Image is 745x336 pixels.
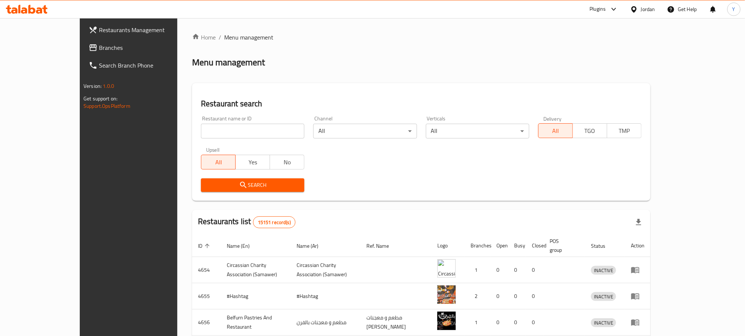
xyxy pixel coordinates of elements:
input: Search for restaurant name or ID.. [201,124,304,138]
a: Branches [83,39,204,56]
span: All [204,157,233,168]
div: All [313,124,417,138]
span: No [273,157,301,168]
button: No [270,155,304,169]
td: 0 [508,309,526,336]
h2: Restaurant search [201,98,642,109]
span: Version: [83,81,102,91]
span: Menu management [224,33,273,42]
img: Belfurn Pastries And Restaurant [437,312,456,330]
td: 0 [526,257,544,283]
div: Plugins [589,5,606,14]
td: 2 [465,283,491,309]
li: / [219,33,221,42]
span: INACTIVE [591,266,616,275]
h2: Restaurants list [198,216,295,228]
span: ID [198,241,212,250]
button: TGO [573,123,607,138]
td: 0 [508,257,526,283]
td: #Hashtag [291,283,360,309]
td: Belfurn Pastries And Restaurant [221,309,291,336]
td: 1 [465,257,491,283]
td: 1 [465,309,491,336]
td: 0 [491,309,508,336]
div: Menu [631,318,645,327]
td: ​Circassian ​Charity ​Association​ (Samawer) [291,257,360,283]
th: Busy [508,234,526,257]
div: Menu [631,265,645,274]
span: Y [732,5,735,13]
span: Name (En) [227,241,259,250]
label: Upsell [206,147,220,152]
th: Open [491,234,508,257]
a: Search Branch Phone [83,56,204,74]
div: Total records count [253,216,295,228]
span: Search [207,181,298,190]
button: Yes [235,155,270,169]
span: POS group [550,237,576,254]
td: 0 [526,309,544,336]
button: All [538,123,573,138]
td: 0 [508,283,526,309]
span: 1.0.0 [103,81,114,91]
th: Closed [526,234,544,257]
nav: breadcrumb [192,33,650,42]
span: All [541,126,570,136]
span: Branches [99,43,198,52]
h2: Menu management [192,56,265,68]
div: Menu [631,292,645,301]
div: Jordan [641,5,655,13]
span: Restaurants Management [99,25,198,34]
td: 4656 [192,309,221,336]
th: Branches [465,234,491,257]
td: ​Circassian ​Charity ​Association​ (Samawer) [221,257,291,283]
span: Yes [239,157,267,168]
td: مطعم و معجنات بالفرن [291,309,360,336]
th: Action [625,234,650,257]
td: 0 [491,257,508,283]
td: 0 [526,283,544,309]
span: TMP [610,126,639,136]
td: 4655 [192,283,221,309]
button: TMP [607,123,642,138]
div: All [426,124,529,138]
td: 4654 [192,257,221,283]
span: Ref. Name [366,241,399,250]
span: Search Branch Phone [99,61,198,70]
div: Export file [630,213,647,231]
span: Status [591,241,615,250]
span: Name (Ar) [297,241,328,250]
td: مطعم و معجنات [PERSON_NAME] [360,309,431,336]
span: INACTIVE [591,292,616,301]
a: Restaurants Management [83,21,204,39]
td: 0 [491,283,508,309]
div: INACTIVE [591,292,616,301]
span: TGO [576,126,604,136]
img: ​Circassian ​Charity ​Association​ (Samawer) [437,259,456,278]
span: Get support on: [83,94,117,103]
button: All [201,155,236,169]
span: 15151 record(s) [253,219,295,226]
td: #Hashtag [221,283,291,309]
img: #Hashtag [437,285,456,304]
button: Search [201,178,304,192]
th: Logo [431,234,465,257]
label: Delivery [543,116,562,121]
a: Support.OpsPlatform [83,101,130,111]
span: INACTIVE [591,319,616,327]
